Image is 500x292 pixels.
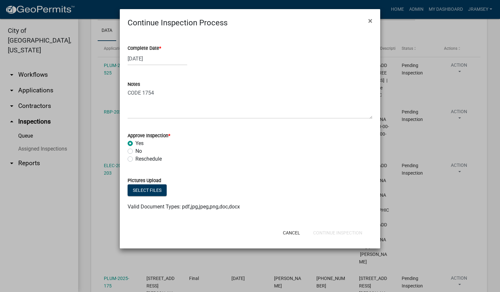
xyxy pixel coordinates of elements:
label: Notes [128,82,140,87]
label: Approve Inspection [128,134,170,138]
button: Close [363,12,378,30]
span: × [368,16,372,25]
button: Cancel [278,227,305,239]
input: mm/dd/yyyy [128,52,187,65]
label: Pictures Upload [128,179,161,183]
span: Valid Document Types: pdf,jpg,jpeg,png,doc,docx [128,204,240,210]
h4: Continue Inspection Process [128,17,228,29]
label: Yes [135,139,144,147]
label: Reschedule [135,155,162,163]
button: Continue Inspection [308,227,368,239]
button: Select files [128,184,167,196]
label: Complete Date [128,46,161,51]
label: No [135,147,142,155]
